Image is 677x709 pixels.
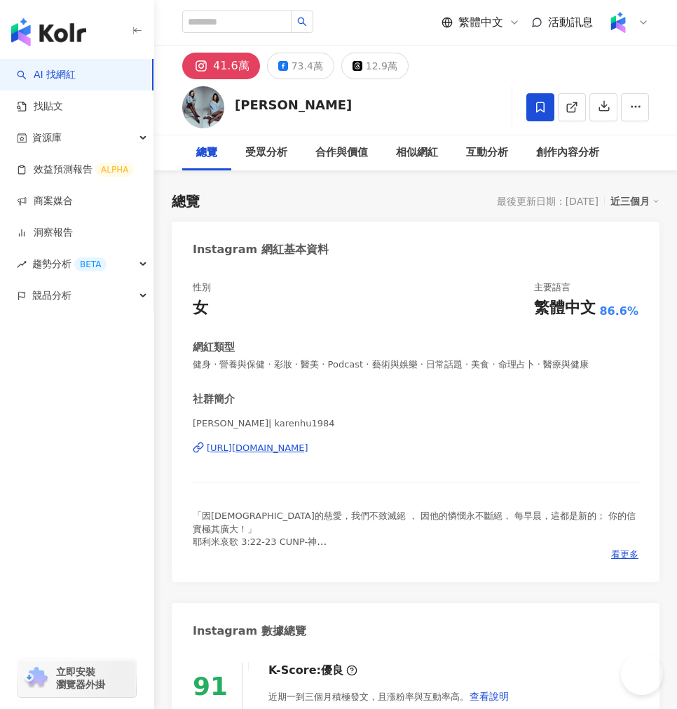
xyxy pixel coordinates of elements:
[396,144,438,161] div: 相似網紅
[611,548,638,561] span: 看更多
[599,304,638,319] span: 86.6%
[56,666,105,691] span: 立即安裝 瀏覽器外掛
[605,9,631,36] img: Kolr%20app%20icon%20%281%29.png
[172,191,200,211] div: 總覽
[315,144,368,161] div: 合作與價值
[32,248,107,280] span: 趨勢分析
[193,417,638,430] span: [PERSON_NAME]| karenhu1984
[193,297,208,319] div: 女
[193,511,636,560] span: 「因[DEMOGRAPHIC_DATA]的慈愛，我們不致滅絕 ， 因他的憐憫永不斷絕， 每早晨，這都是新的； 你的信實極其廣大！」 ‭‭耶利米哀歌‬ ‭3:22-23‬ ‭CUNP-神‬‬ [U...
[268,663,357,678] div: K-Score :
[534,297,596,319] div: 繁體中文
[17,259,27,269] span: rise
[182,53,260,79] button: 41.6萬
[193,242,329,257] div: Instagram 網紅基本資料
[366,56,397,76] div: 12.9萬
[548,15,593,29] span: 活動訊息
[17,194,73,208] a: 商案媒合
[193,340,235,355] div: 網紅類型
[321,663,343,678] div: 優良
[196,144,217,161] div: 總覽
[292,56,323,76] div: 73.4萬
[235,96,352,114] div: [PERSON_NAME]
[610,192,659,210] div: 近三個月
[193,358,638,371] span: 健身 · 營養與保健 · 彩妝 · 醫美 · Podcast · 藝術與娛樂 · 日常話題 · 美食 · 命理占卜 · 醫療與健康
[207,442,308,454] div: [URL][DOMAIN_NAME]
[193,672,228,701] div: 91
[193,442,638,454] a: [URL][DOMAIN_NAME]
[193,623,306,639] div: Instagram 數據總覽
[536,144,599,161] div: 創作內容分析
[621,653,663,695] iframe: Help Scout Beacon - Open
[470,691,509,702] span: 查看說明
[213,56,249,76] div: 41.6萬
[193,392,235,407] div: 社群簡介
[22,667,50,689] img: chrome extension
[32,280,71,311] span: 競品分析
[74,257,107,271] div: BETA
[17,226,73,240] a: 洞察報告
[245,144,287,161] div: 受眾分析
[267,53,334,79] button: 73.4萬
[466,144,508,161] div: 互動分析
[341,53,409,79] button: 12.9萬
[534,281,570,294] div: 主要語言
[458,15,503,30] span: 繁體中文
[11,18,86,46] img: logo
[17,100,63,114] a: 找貼文
[32,122,62,154] span: 資源庫
[497,196,599,207] div: 最後更新日期：[DATE]
[182,86,224,128] img: KOL Avatar
[297,17,307,27] span: search
[17,68,76,82] a: searchAI 找網紅
[17,163,134,177] a: 效益預測報告ALPHA
[18,659,136,697] a: chrome extension立即安裝 瀏覽器外掛
[193,281,211,294] div: 性別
